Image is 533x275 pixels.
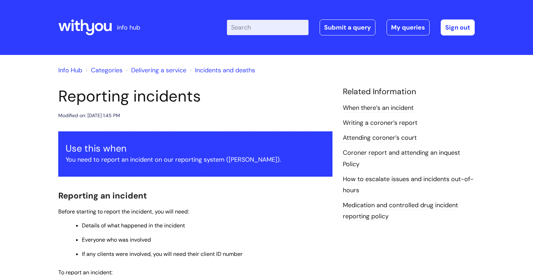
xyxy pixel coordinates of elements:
[124,65,186,76] li: Delivering a service
[320,19,375,35] a: Submit a query
[131,66,186,74] a: Delivering a service
[227,20,308,35] input: Search
[91,66,122,74] a: Categories
[58,190,147,201] span: Reporting an incident
[82,236,151,243] span: Everyone who was involved
[441,19,475,35] a: Sign out
[188,65,255,76] li: Incidents and deaths
[66,154,325,165] p: You need to report an incident on our reporting system ([PERSON_NAME]).
[387,19,430,35] a: My queries
[84,65,122,76] li: Solution home
[66,143,325,154] h3: Use this when
[195,66,255,74] a: Incidents and deaths
[227,19,475,35] div: | -
[343,119,417,128] a: Writing a coroner’s report
[343,148,460,169] a: Coroner report and attending an inquest Policy
[343,87,475,97] h4: Related Information
[343,201,458,221] a: Medication and controlled drug incident reporting policy
[58,208,189,215] span: Before starting to report the incident, you will need:
[82,250,243,258] span: If any clients were involved, you will need their client ID number
[58,87,332,106] h1: Reporting incidents
[117,22,140,33] p: info hub
[343,175,474,195] a: How to escalate issues and incidents out-of-hours
[343,104,414,113] a: When there’s an incident
[58,111,120,120] div: Modified on: [DATE] 1:45 PM
[82,222,185,229] span: Details of what happened in the incident
[58,66,82,74] a: Info Hub
[343,134,417,143] a: Attending coroner’s court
